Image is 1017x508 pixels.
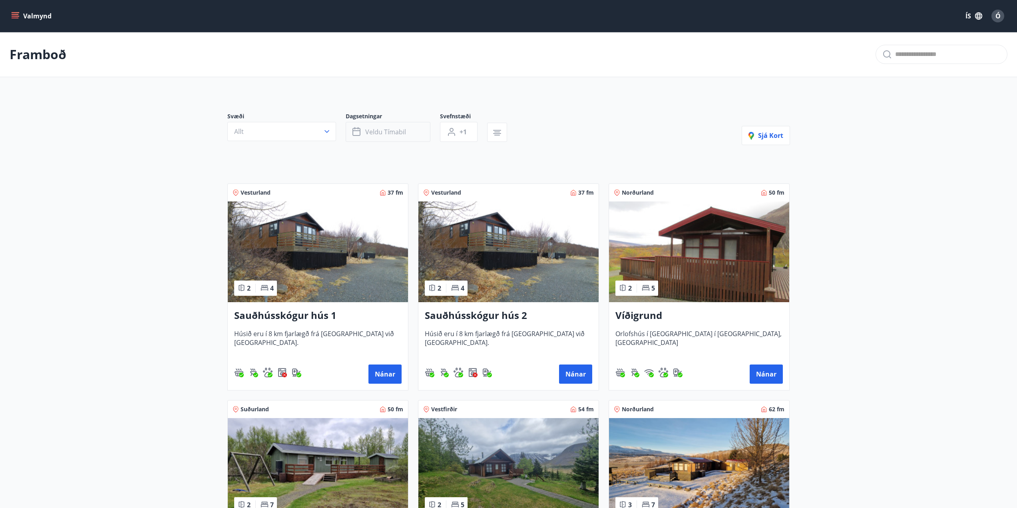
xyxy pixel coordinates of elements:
[644,368,654,377] img: HJRyFFsYp6qjeUYhR4dAD8CaCEsnIFYZ05miwXoh.svg
[277,368,287,377] div: Þvottavél
[615,309,783,323] h3: Víðigrund
[609,201,789,302] img: Paella dish
[440,122,478,142] button: +1
[10,46,66,63] p: Framboð
[644,368,654,377] div: Þráðlaust net
[742,126,790,145] button: Sjá kort
[228,201,408,302] img: Paella dish
[234,368,244,377] div: Heitur pottur
[249,368,258,377] div: Gasgrill
[346,112,440,122] span: Dagsetningar
[630,368,639,377] div: Gasgrill
[365,127,406,136] span: Veldu tímabil
[247,284,251,293] span: 2
[439,368,449,377] img: ZXjrS3QKesehq6nQAPjaRuRTI364z8ohTALB4wBr.svg
[460,127,467,136] span: +1
[659,368,668,377] div: Gæludýr
[578,405,594,413] span: 54 fm
[234,309,402,323] h3: Sauðhússkógur hús 1
[482,368,492,377] div: Hleðslustöð fyrir rafbíla
[628,284,632,293] span: 2
[769,405,784,413] span: 62 fm
[673,368,683,377] div: Hleðslustöð fyrir rafbíla
[431,189,461,197] span: Vesturland
[461,284,464,293] span: 4
[234,329,402,356] span: Húsið eru í 8 km fjarlægð frá [GEOGRAPHIC_DATA] við [GEOGRAPHIC_DATA].
[559,365,592,384] button: Nánar
[748,131,783,140] span: Sjá kort
[388,189,403,197] span: 37 fm
[988,6,1007,26] button: Ó
[249,368,258,377] img: ZXjrS3QKesehq6nQAPjaRuRTI364z8ohTALB4wBr.svg
[388,405,403,413] span: 50 fm
[368,365,402,384] button: Nánar
[431,405,457,413] span: Vestfirðir
[234,368,244,377] img: h89QDIuHlAdpqTriuIvuEWkTH976fOgBEOOeu1mi.svg
[578,189,594,197] span: 37 fm
[241,189,271,197] span: Vesturland
[622,189,654,197] span: Norðurland
[630,368,639,377] img: ZXjrS3QKesehq6nQAPjaRuRTI364z8ohTALB4wBr.svg
[292,368,301,377] div: Hleðslustöð fyrir rafbíla
[961,9,987,23] button: ÍS
[659,368,668,377] img: pxcaIm5dSOV3FS4whs1soiYWTwFQvksT25a9J10C.svg
[439,368,449,377] div: Gasgrill
[270,284,274,293] span: 4
[292,368,301,377] img: nH7E6Gw2rvWFb8XaSdRp44dhkQaj4PJkOoRYItBQ.svg
[227,122,336,141] button: Allt
[263,368,273,377] div: Gæludýr
[346,122,430,142] button: Veldu tímabil
[750,365,783,384] button: Nánar
[227,112,346,122] span: Svæði
[438,284,441,293] span: 2
[234,127,244,136] span: Allt
[454,368,463,377] div: Gæludýr
[440,112,487,122] span: Svefnstæði
[468,368,478,377] div: Þvottavél
[263,368,273,377] img: pxcaIm5dSOV3FS4whs1soiYWTwFQvksT25a9J10C.svg
[425,368,434,377] div: Heitur pottur
[615,368,625,377] div: Heitur pottur
[277,368,287,377] img: Dl16BY4EX9PAW649lg1C3oBuIaAsR6QVDQBO2cTm.svg
[468,368,478,377] img: Dl16BY4EX9PAW649lg1C3oBuIaAsR6QVDQBO2cTm.svg
[418,201,599,302] img: Paella dish
[615,368,625,377] img: h89QDIuHlAdpqTriuIvuEWkTH976fOgBEOOeu1mi.svg
[651,284,655,293] span: 5
[673,368,683,377] img: nH7E6Gw2rvWFb8XaSdRp44dhkQaj4PJkOoRYItBQ.svg
[425,309,592,323] h3: Sauðhússkógur hús 2
[241,405,269,413] span: Suðurland
[615,329,783,356] span: Orlofshús í [GEOGRAPHIC_DATA] í [GEOGRAPHIC_DATA], [GEOGRAPHIC_DATA]
[622,405,654,413] span: Norðurland
[482,368,492,377] img: nH7E6Gw2rvWFb8XaSdRp44dhkQaj4PJkOoRYItBQ.svg
[10,9,55,23] button: menu
[769,189,784,197] span: 50 fm
[425,368,434,377] img: h89QDIuHlAdpqTriuIvuEWkTH976fOgBEOOeu1mi.svg
[425,329,592,356] span: Húsið eru í 8 km fjarlægð frá [GEOGRAPHIC_DATA] við [GEOGRAPHIC_DATA].
[995,12,1001,20] span: Ó
[454,368,463,377] img: pxcaIm5dSOV3FS4whs1soiYWTwFQvksT25a9J10C.svg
